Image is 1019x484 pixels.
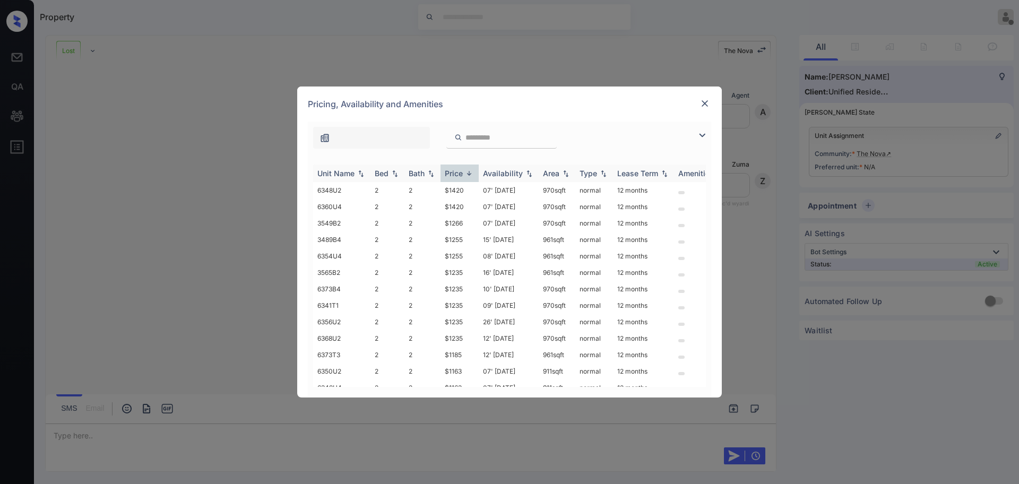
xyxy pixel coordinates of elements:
td: 6368U2 [313,330,370,347]
td: normal [575,281,613,297]
div: Bath [409,169,425,178]
td: 970 sqft [539,182,575,198]
td: 970 sqft [539,215,575,231]
td: 3549B2 [313,215,370,231]
td: 970 sqft [539,330,575,347]
td: 2 [370,379,404,396]
td: 07' [DATE] [479,198,539,215]
img: sorting [356,170,366,177]
td: 961 sqft [539,347,575,363]
td: normal [575,330,613,347]
td: $1235 [441,297,479,314]
td: 6356U2 [313,314,370,330]
img: sorting [598,170,609,177]
td: 07' [DATE] [479,363,539,379]
img: icon-zuma [696,129,709,142]
div: Pricing, Availability and Amenities [297,87,722,122]
div: Type [580,169,597,178]
td: 6348U4 [313,379,370,396]
td: $1163 [441,379,479,396]
td: 2 [404,363,441,379]
td: normal [575,347,613,363]
td: 2 [370,281,404,297]
img: sorting [659,170,670,177]
td: 6373B4 [313,281,370,297]
td: 970 sqft [539,314,575,330]
td: 2 [370,314,404,330]
td: normal [575,314,613,330]
td: 2 [370,363,404,379]
td: 26' [DATE] [479,314,539,330]
td: 12 months [613,281,674,297]
td: 10' [DATE] [479,281,539,297]
td: 2 [370,215,404,231]
div: Amenities [678,169,714,178]
img: sorting [524,170,534,177]
td: 2 [370,330,404,347]
div: Availability [483,169,523,178]
td: 2 [404,264,441,281]
div: Lease Term [617,169,658,178]
td: 2 [370,297,404,314]
td: normal [575,363,613,379]
td: 12 months [613,215,674,231]
td: 2 [404,182,441,198]
td: normal [575,297,613,314]
td: $1255 [441,248,479,264]
td: normal [575,248,613,264]
td: 2 [370,264,404,281]
td: 12 months [613,248,674,264]
img: sorting [426,170,436,177]
td: 09' [DATE] [479,297,539,314]
td: 6341T1 [313,297,370,314]
td: 2 [404,330,441,347]
td: $1266 [441,215,479,231]
div: Unit Name [317,169,355,178]
td: 2 [370,182,404,198]
td: 961 sqft [539,231,575,248]
td: 2 [370,198,404,215]
td: 16' [DATE] [479,264,539,281]
td: 3565B2 [313,264,370,281]
td: 970 sqft [539,281,575,297]
td: 15' [DATE] [479,231,539,248]
img: sorting [560,170,571,177]
td: 2 [404,215,441,231]
td: 07' [DATE] [479,215,539,231]
td: 961 sqft [539,264,575,281]
td: 911 sqft [539,363,575,379]
td: 12 months [613,314,674,330]
td: $1235 [441,264,479,281]
td: 07' [DATE] [479,182,539,198]
td: 2 [404,297,441,314]
td: 12 months [613,264,674,281]
td: 12 months [613,297,674,314]
td: 12 months [613,182,674,198]
img: icon-zuma [319,133,330,143]
td: 970 sqft [539,198,575,215]
td: 12 months [613,198,674,215]
td: 2 [404,347,441,363]
td: 6360U4 [313,198,370,215]
img: sorting [390,170,400,177]
td: 2 [404,281,441,297]
td: 6350U2 [313,363,370,379]
td: 6373T3 [313,347,370,363]
td: normal [575,198,613,215]
td: 970 sqft [539,297,575,314]
td: 2 [404,248,441,264]
td: 6354U4 [313,248,370,264]
td: 12 months [613,347,674,363]
td: 2 [370,248,404,264]
td: $1420 [441,198,479,215]
div: Area [543,169,559,178]
td: 2 [404,231,441,248]
td: $1255 [441,231,479,248]
td: 12 months [613,363,674,379]
td: 961 sqft [539,248,575,264]
td: $1235 [441,281,479,297]
td: 12' [DATE] [479,330,539,347]
img: close [700,98,710,109]
td: $1185 [441,347,479,363]
td: 2 [370,231,404,248]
